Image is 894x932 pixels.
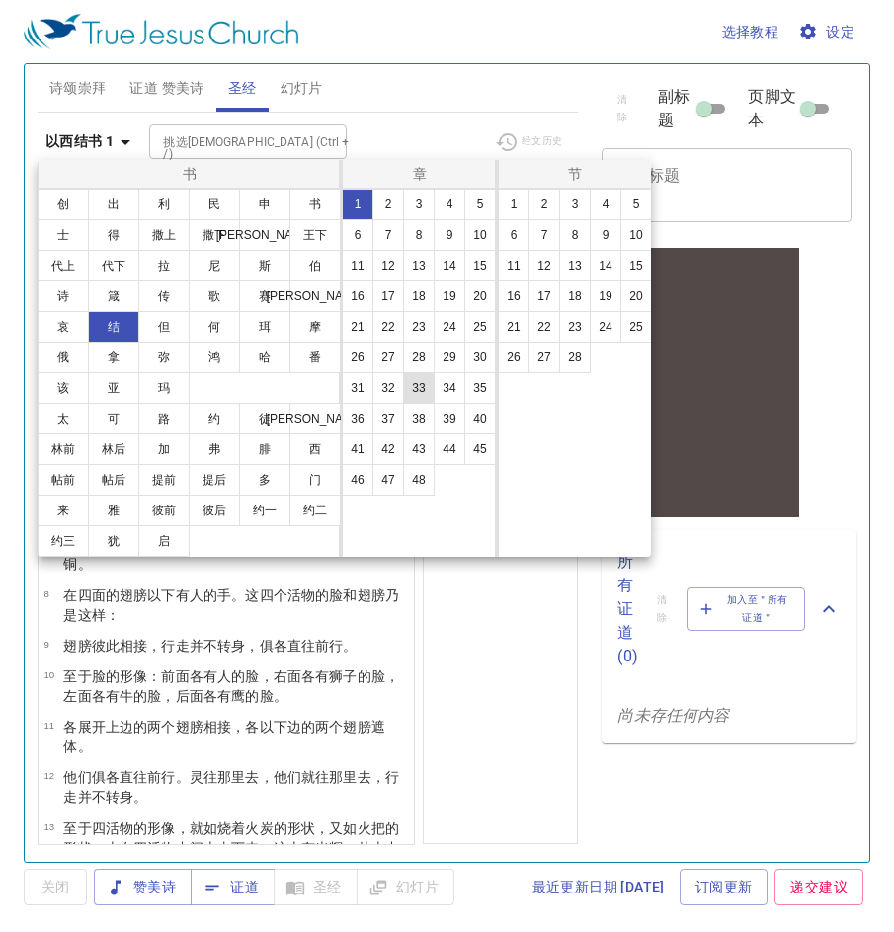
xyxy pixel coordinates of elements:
button: 18 [559,280,591,312]
button: 启 [138,525,190,557]
button: 斯 [239,250,290,281]
button: 赛 [239,280,290,312]
button: 44 [434,433,465,465]
button: 创 [38,189,89,220]
button: 14 [434,250,465,281]
button: 诗 [38,280,89,312]
button: 出 [88,189,139,220]
button: 5 [464,189,496,220]
button: 帖前 [38,464,89,496]
p: 章 [347,164,493,184]
button: 16 [342,280,373,312]
button: 34 [434,372,465,404]
button: 番 [289,342,341,373]
button: 约 [189,403,240,434]
button: 40 [464,403,496,434]
button: 2 [528,189,560,220]
button: 12 [372,250,404,281]
button: 雅 [88,495,139,526]
button: 约一 [239,495,290,526]
button: [PERSON_NAME] [289,280,341,312]
button: 10 [620,219,652,251]
button: 玛 [138,372,190,404]
button: 23 [403,311,435,343]
button: 20 [464,280,496,312]
button: 8 [403,219,435,251]
button: 25 [620,311,652,343]
button: 8 [559,219,591,251]
button: 代上 [38,250,89,281]
button: 26 [342,342,373,373]
button: 多 [239,464,290,496]
button: 39 [434,403,465,434]
button: 士 [38,219,89,251]
button: 尼 [189,250,240,281]
button: 彼前 [138,495,190,526]
button: 犹 [88,525,139,557]
button: 弥 [138,342,190,373]
button: 22 [528,311,560,343]
button: 摩 [289,311,341,343]
button: 太 [38,403,89,434]
button: 33 [403,372,435,404]
button: 伯 [289,250,341,281]
button: 48 [403,464,435,496]
button: 43 [403,433,435,465]
button: 利 [138,189,190,220]
button: 何 [189,311,240,343]
button: 4 [434,189,465,220]
button: 弗 [189,433,240,465]
button: 10 [464,219,496,251]
button: 46 [342,464,373,496]
button: 王下 [289,219,341,251]
button: 35 [464,372,496,404]
button: 29 [434,342,465,373]
button: 45 [464,433,496,465]
button: 11 [342,250,373,281]
button: 6 [342,219,373,251]
button: 32 [372,372,404,404]
button: 路 [138,403,190,434]
button: 12 [528,250,560,281]
button: 西 [289,433,341,465]
button: 28 [559,342,591,373]
button: 结 [88,311,139,343]
button: 38 [403,403,435,434]
button: 19 [590,280,621,312]
button: 帖后 [88,464,139,496]
button: 9 [434,219,465,251]
button: 23 [559,311,591,343]
button: 18 [403,280,435,312]
button: 腓 [239,433,290,465]
button: 13 [403,250,435,281]
button: 来 [38,495,89,526]
button: 拉 [138,250,190,281]
button: 民 [189,189,240,220]
button: 箴 [88,280,139,312]
button: 24 [434,311,465,343]
button: 加 [138,433,190,465]
button: [PERSON_NAME] [239,219,290,251]
button: 但 [138,311,190,343]
button: 9 [590,219,621,251]
button: 3 [559,189,591,220]
button: 20 [620,280,652,312]
button: 27 [372,342,404,373]
button: 该 [38,372,89,404]
button: 哀 [38,311,89,343]
button: 31 [342,372,373,404]
button: 15 [464,250,496,281]
button: 36 [342,403,373,434]
button: 15 [620,250,652,281]
button: 珥 [239,311,290,343]
button: 4 [590,189,621,220]
button: 提后 [189,464,240,496]
button: 可 [88,403,139,434]
button: 17 [528,280,560,312]
button: 俄 [38,342,89,373]
button: 代下 [88,250,139,281]
button: 林前 [38,433,89,465]
button: 22 [372,311,404,343]
button: 27 [528,342,560,373]
button: 约三 [38,525,89,557]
